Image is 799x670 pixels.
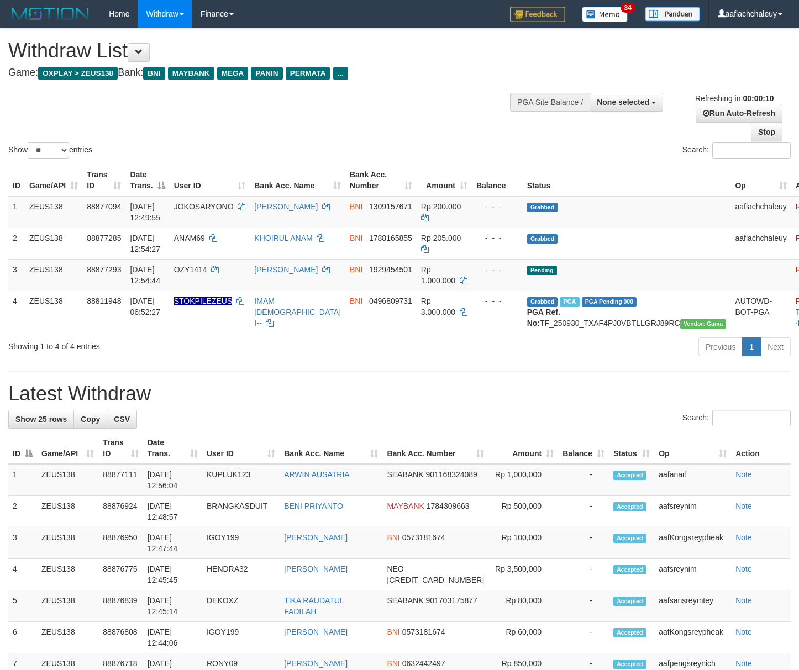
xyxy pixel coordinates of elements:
[421,202,461,211] span: Rp 200.000
[143,527,202,559] td: [DATE] 12:47:44
[590,93,663,112] button: None selected
[345,165,417,196] th: Bank Acc. Number: activate to sort column ascending
[654,590,731,622] td: aafsansreymtey
[202,496,280,527] td: BRANGKASDUIT
[582,7,628,22] img: Button%20Memo.svg
[250,165,345,196] th: Bank Acc. Name: activate to sort column ascending
[369,234,412,242] span: Copy 1788165855 to clipboard
[350,265,362,274] span: BNI
[527,203,558,212] span: Grabbed
[712,410,791,426] input: Search:
[37,432,98,464] th: Game/API: activate to sort column ascending
[582,297,637,307] span: PGA Pending
[8,622,37,653] td: 6
[8,527,37,559] td: 3
[560,297,579,307] span: Marked by aafsreyleap
[28,142,69,159] select: Showentries
[488,622,558,653] td: Rp 60,000
[387,470,423,479] span: SEABANK
[37,527,98,559] td: ZEUS138
[37,622,98,653] td: ZEUS138
[217,67,249,80] span: MEGA
[98,496,143,527] td: 88876924
[25,291,82,333] td: ZEUS138
[735,502,752,510] a: Note
[421,265,455,285] span: Rp 1.000.000
[202,590,280,622] td: DEKOXZ
[174,265,207,274] span: OZY1414
[613,597,646,606] span: Accepted
[613,502,646,511] span: Accepted
[654,432,731,464] th: Op: activate to sort column ascending
[735,659,752,668] a: Note
[402,659,445,668] span: Copy 0632442497 to clipboard
[8,336,325,352] div: Showing 1 to 4 of 4 entries
[558,464,609,496] td: -
[523,291,731,333] td: TF_250930_TXAF4PJ0VBTLLGRJ89RC
[37,496,98,527] td: ZEUS138
[645,7,700,22] img: panduan.png
[8,40,522,62] h1: Withdraw List
[284,565,348,573] a: [PERSON_NAME]
[170,165,250,196] th: User ID: activate to sort column ascending
[81,415,100,424] span: Copy
[421,297,455,316] span: Rp 3.000.000
[202,527,280,559] td: IGOY199
[25,165,82,196] th: Game/API: activate to sort column ascending
[558,496,609,527] td: -
[654,559,731,590] td: aafsreynim
[254,234,312,242] a: KHOIRUL ANAM
[202,464,280,496] td: KUPLUK123
[38,67,118,80] span: OXPLAY > ZEUS138
[387,502,424,510] span: MAYBANK
[114,415,130,424] span: CSV
[130,265,160,285] span: [DATE] 12:54:44
[696,104,782,123] a: Run Auto-Refresh
[680,319,727,329] span: Vendor URL: https://trx31.1velocity.biz
[286,67,330,80] span: PERMATA
[558,432,609,464] th: Balance: activate to sort column ascending
[730,196,791,228] td: aaflachchaleuy
[402,533,445,542] span: Copy 0573181674 to clipboard
[168,67,214,80] span: MAYBANK
[284,470,350,479] a: ARWIN AUSATRIA
[654,464,731,496] td: aafanarl
[597,98,649,107] span: None selected
[402,627,445,636] span: Copy 0573181674 to clipboard
[682,410,791,426] label: Search:
[87,202,121,211] span: 88877094
[284,533,348,542] a: [PERSON_NAME]
[476,264,518,275] div: - - -
[558,590,609,622] td: -
[25,196,82,228] td: ZEUS138
[350,202,362,211] span: BNI
[254,202,318,211] a: [PERSON_NAME]
[743,94,774,103] strong: 00:00:10
[527,308,560,328] b: PGA Ref. No:
[730,291,791,333] td: AUTOWD-BOT-PGA
[143,432,202,464] th: Date Trans.: activate to sort column ascending
[523,165,731,196] th: Status
[98,527,143,559] td: 88876950
[558,559,609,590] td: -
[613,660,646,669] span: Accepted
[751,123,782,141] a: Stop
[8,496,37,527] td: 2
[698,337,743,356] a: Previous
[613,565,646,574] span: Accepted
[143,559,202,590] td: [DATE] 12:45:45
[421,234,461,242] span: Rp 205.000
[8,559,37,590] td: 4
[488,590,558,622] td: Rp 80,000
[37,559,98,590] td: ZEUS138
[387,627,399,636] span: BNI
[202,622,280,653] td: IGOY199
[98,622,143,653] td: 88876808
[558,622,609,653] td: -
[621,3,635,13] span: 34
[202,559,280,590] td: HENDRA32
[472,165,523,196] th: Balance
[130,234,160,254] span: [DATE] 12:54:27
[387,565,403,573] span: NEO
[730,165,791,196] th: Op: activate to sort column ascending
